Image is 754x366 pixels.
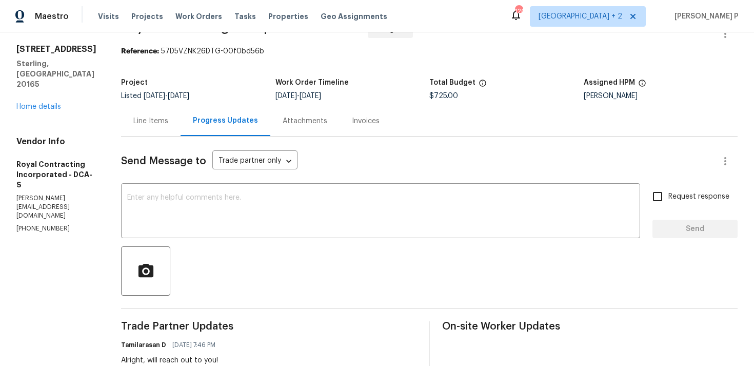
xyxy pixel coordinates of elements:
[668,191,729,202] span: Request response
[35,11,69,22] span: Maestro
[584,79,635,86] h5: Assigned HPM
[121,79,148,86] h5: Project
[121,92,189,100] span: Listed
[121,355,222,365] div: Alright, will reach out to you!
[275,92,297,100] span: [DATE]
[98,11,119,22] span: Visits
[144,92,165,100] span: [DATE]
[193,115,258,126] div: Progress Updates
[515,6,522,16] div: 126
[121,156,206,166] span: Send Message to
[172,340,215,350] span: [DATE] 7:46 PM
[268,11,308,22] span: Properties
[429,92,458,100] span: $725.00
[121,22,360,34] span: Royal Contracting Incorporated - DCA-S
[16,159,96,190] h5: Royal Contracting Incorporated - DCA-S
[352,116,380,126] div: Invoices
[16,103,61,110] a: Home details
[212,153,297,170] div: Trade partner only
[442,321,738,332] span: On-site Worker Updates
[670,11,739,22] span: [PERSON_NAME] P
[638,79,646,92] span: The hpm assigned to this work order.
[584,92,738,100] div: [PERSON_NAME]
[234,13,256,20] span: Tasks
[16,44,96,54] h2: [STREET_ADDRESS]
[133,116,168,126] div: Line Items
[121,340,166,350] h6: Tamilarasan D
[16,224,96,233] p: [PHONE_NUMBER]
[168,92,189,100] span: [DATE]
[275,92,321,100] span: -
[539,11,622,22] span: [GEOGRAPHIC_DATA] + 2
[144,92,189,100] span: -
[300,92,321,100] span: [DATE]
[16,137,96,147] h4: Vendor Info
[121,48,159,55] b: Reference:
[131,11,163,22] span: Projects
[479,79,487,92] span: The total cost of line items that have been proposed by Opendoor. This sum includes line items th...
[283,116,327,126] div: Attachments
[429,79,475,86] h5: Total Budget
[16,194,96,220] p: [PERSON_NAME][EMAIL_ADDRESS][DOMAIN_NAME]
[321,11,387,22] span: Geo Assignments
[121,321,416,332] span: Trade Partner Updates
[121,46,738,56] div: 57D5VZNK26DTG-00f0bd56b
[275,79,349,86] h5: Work Order Timeline
[16,59,96,89] h5: Sterling, [GEOGRAPHIC_DATA] 20165
[175,11,222,22] span: Work Orders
